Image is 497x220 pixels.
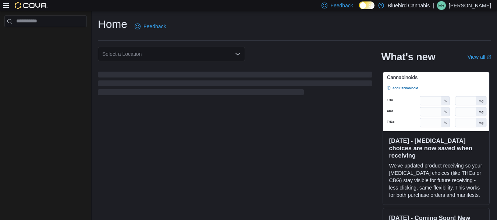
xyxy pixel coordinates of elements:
[389,137,483,159] h3: [DATE] - [MEDICAL_DATA] choices are now saved when receiving
[235,51,241,57] button: Open list of options
[98,73,372,97] span: Loading
[359,1,374,9] input: Dark Mode
[437,1,446,10] div: emma remus
[98,17,127,32] h1: Home
[388,1,430,10] p: Bluebird Cannabis
[15,2,47,9] img: Cova
[487,55,491,59] svg: External link
[132,19,169,34] a: Feedback
[433,1,434,10] p: |
[330,2,353,9] span: Feedback
[439,1,445,10] span: er
[143,23,166,30] span: Feedback
[449,1,491,10] p: [PERSON_NAME]
[468,54,491,60] a: View allExternal link
[381,51,435,63] h2: What's new
[4,29,87,46] nav: Complex example
[389,162,483,199] p: We've updated product receiving so your [MEDICAL_DATA] choices (like THCa or CBG) stay visible fo...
